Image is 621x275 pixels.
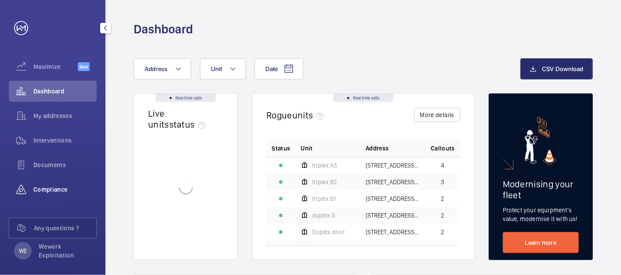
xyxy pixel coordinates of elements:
span: Dashboard [33,87,97,96]
span: 3 [441,179,444,185]
span: My addresses [33,111,97,120]
button: CSV Download [520,58,593,79]
img: marketing-card.svg [525,117,557,164]
span: Date [265,65,278,72]
span: [STREET_ADDRESS] - [STREET_ADDRESS] [366,179,420,185]
span: Maximize [33,62,78,71]
span: Any questions ? [34,224,96,232]
p: Wework Exploitation [39,242,91,260]
span: 2 [441,229,444,235]
div: Real time data [156,94,216,102]
span: Unit [301,144,312,153]
span: Duplex droit [312,229,345,235]
h2: Rogue [266,110,327,121]
span: [STREET_ADDRESS] - [STREET_ADDRESS] [366,162,420,168]
span: Address [145,65,168,72]
span: 4 [441,162,444,168]
div: Real time data [333,94,393,102]
button: Unit [200,58,246,79]
span: Unit [211,65,222,72]
h2: Modernising your fleet [503,179,579,200]
h1: Dashboard [134,21,193,37]
span: Beta [78,62,90,71]
span: Address [366,144,389,153]
span: 2 [441,212,444,218]
span: CSV Download [542,65,584,72]
span: [STREET_ADDRESS][PERSON_NAME][PERSON_NAME] [366,229,420,235]
span: Compliance [33,185,97,194]
span: 2 [441,196,444,202]
span: triplex A3 [312,162,337,168]
span: triplex B2 [312,179,337,185]
span: status [169,119,209,130]
button: Address [134,58,191,79]
button: Date [254,58,303,79]
p: Protect your equipment's value, modernise it with us! [503,206,579,223]
p: Status [272,144,290,153]
a: Learn more [503,232,579,253]
span: Callouts [431,144,455,153]
h2: Live units [148,108,209,130]
span: Documents [33,161,97,169]
button: More details [414,108,460,122]
p: WE [19,246,27,255]
span: triplex B1 [312,196,336,202]
span: [STREET_ADDRESS] - [STREET_ADDRESS] [366,196,420,202]
span: units [292,110,327,121]
span: duplex G [312,212,335,218]
span: [STREET_ADDRESS][GEOGRAPHIC_DATA][STREET_ADDRESS] [366,212,420,218]
span: Interventions [33,136,97,145]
